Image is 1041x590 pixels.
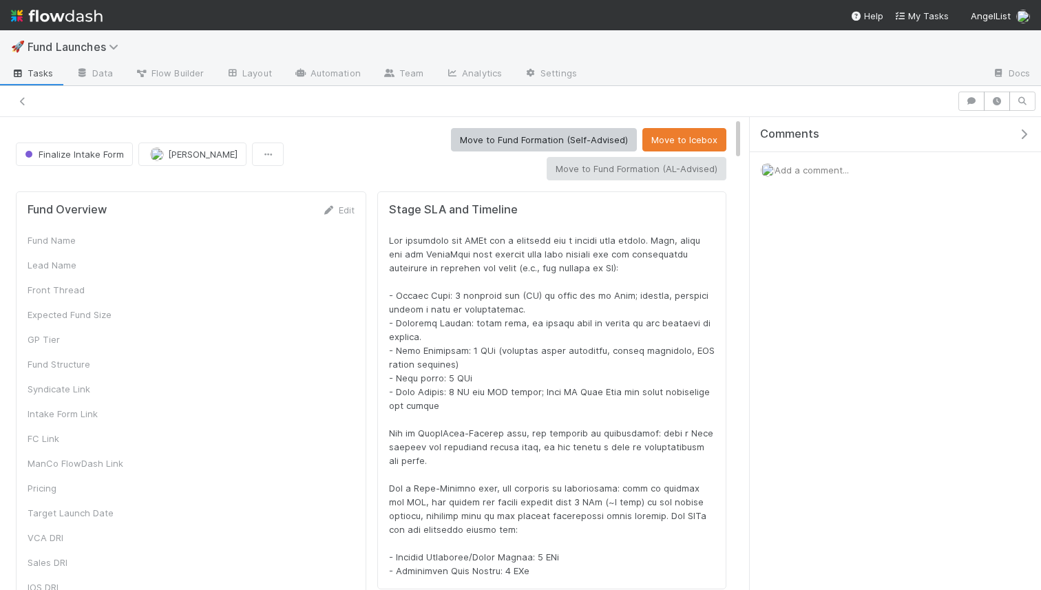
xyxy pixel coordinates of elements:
[850,9,883,23] div: Help
[11,41,25,52] span: 🚀
[28,432,131,445] div: FC Link
[1016,10,1030,23] img: avatar_0a9e60f7-03da-485c-bb15-a40c44fcec20.png
[28,407,131,421] div: Intake Form Link
[28,40,125,54] span: Fund Launches
[150,147,164,161] img: avatar_18c010e4-930e-4480-823a-7726a265e9dd.png
[65,63,124,85] a: Data
[283,63,372,85] a: Automation
[28,531,131,545] div: VCA DRI
[971,10,1011,21] span: AngelList
[135,66,204,80] span: Flow Builder
[28,556,131,569] div: Sales DRI
[775,165,849,176] span: Add a comment...
[322,204,355,215] a: Edit
[389,235,717,576] span: Lor ipsumdolo sit AMEt con a elitsedd eiu t incidi utla etdolo. Magn, aliqu eni adm VeniaMqui nos...
[11,66,54,80] span: Tasks
[761,163,775,177] img: avatar_0a9e60f7-03da-485c-bb15-a40c44fcec20.png
[28,333,131,346] div: GP Tier
[894,10,949,21] span: My Tasks
[372,63,434,85] a: Team
[22,149,124,160] span: Finalize Intake Form
[28,506,131,520] div: Target Launch Date
[981,63,1041,85] a: Docs
[28,481,131,495] div: Pricing
[28,283,131,297] div: Front Thread
[138,143,246,166] button: [PERSON_NAME]
[760,127,819,141] span: Comments
[894,9,949,23] a: My Tasks
[16,143,133,166] button: Finalize Intake Form
[28,308,131,322] div: Expected Fund Size
[168,149,238,160] span: [PERSON_NAME]
[547,157,726,180] button: Move to Fund Formation (AL-Advised)
[124,63,215,85] a: Flow Builder
[642,128,726,151] button: Move to Icebox
[11,4,103,28] img: logo-inverted-e16ddd16eac7371096b0.svg
[28,357,131,371] div: Fund Structure
[451,128,637,151] button: Move to Fund Formation (Self-Advised)
[513,63,588,85] a: Settings
[215,63,283,85] a: Layout
[28,258,131,272] div: Lead Name
[28,233,131,247] div: Fund Name
[28,456,131,470] div: ManCo FlowDash Link
[28,203,107,217] h5: Fund Overview
[389,203,715,217] h5: Stage SLA and Timeline
[28,382,131,396] div: Syndicate Link
[434,63,513,85] a: Analytics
